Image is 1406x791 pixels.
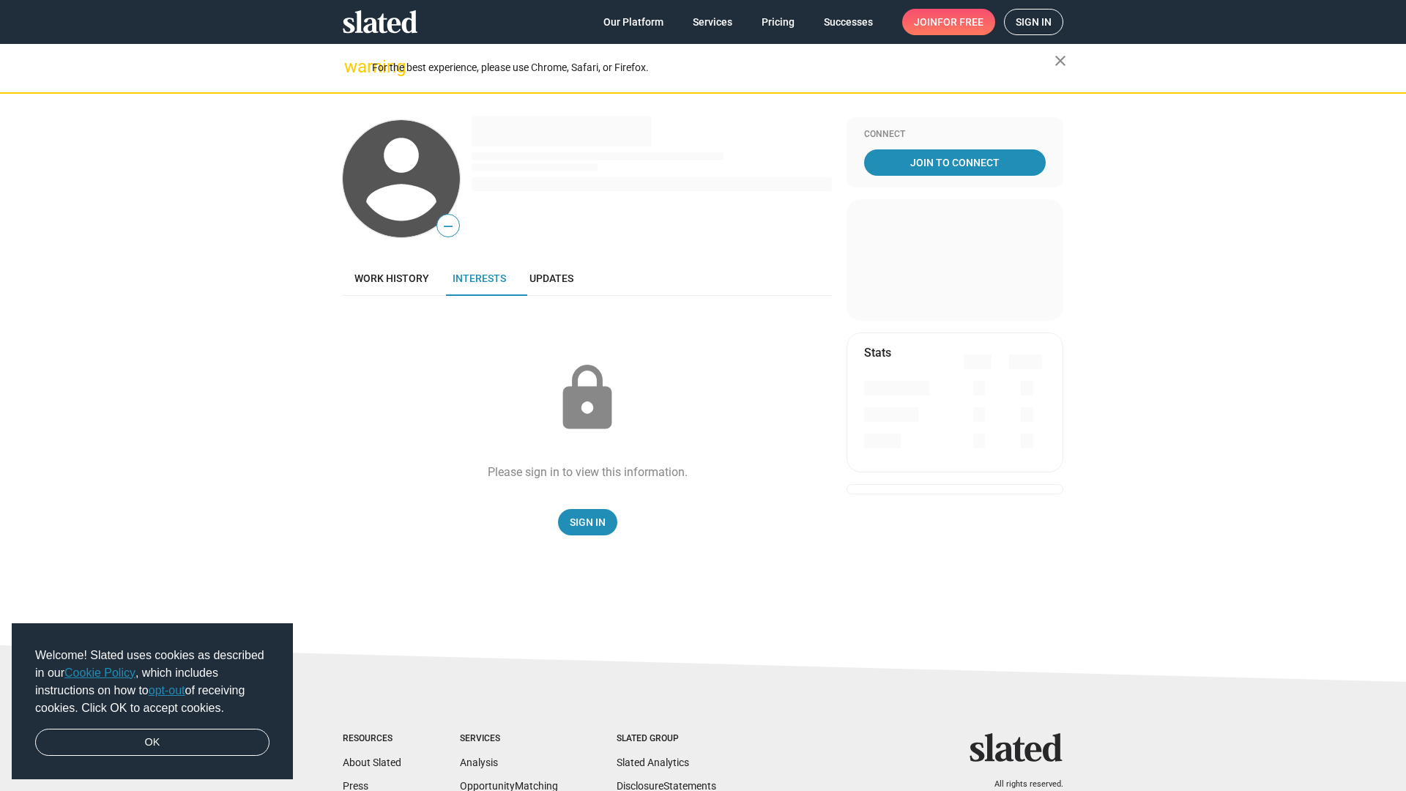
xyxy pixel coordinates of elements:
mat-icon: warning [344,58,362,75]
span: Work history [354,272,429,284]
mat-card-title: Stats [864,345,891,360]
span: Join [914,9,983,35]
a: Updates [518,261,585,296]
a: Analysis [460,757,498,768]
span: Our Platform [603,9,663,35]
div: Resources [343,733,401,745]
div: Slated Group [617,733,716,745]
span: Sign In [570,509,606,535]
a: Slated Analytics [617,757,689,768]
a: Our Platform [592,9,675,35]
span: Sign in [1016,10,1052,34]
span: Welcome! Slated uses cookies as described in our , which includes instructions on how to of recei... [35,647,269,717]
span: Services [693,9,732,35]
div: Services [460,733,558,745]
a: Pricing [750,9,806,35]
a: Cookie Policy [64,666,135,679]
a: Services [681,9,744,35]
div: Please sign in to view this information. [488,464,688,480]
mat-icon: lock [551,362,624,435]
div: cookieconsent [12,623,293,780]
div: Connect [864,129,1046,141]
a: Sign in [1004,9,1063,35]
span: — [437,217,459,236]
a: About Slated [343,757,401,768]
a: Work history [343,261,441,296]
span: Interests [453,272,506,284]
a: Join To Connect [864,149,1046,176]
a: opt-out [149,684,185,697]
a: Interests [441,261,518,296]
a: dismiss cookie message [35,729,269,757]
a: Joinfor free [902,9,995,35]
span: Successes [824,9,873,35]
mat-icon: close [1052,52,1069,70]
a: Sign In [558,509,617,535]
span: Updates [529,272,573,284]
span: for free [937,9,983,35]
a: Successes [812,9,885,35]
span: Join To Connect [867,149,1043,176]
span: Pricing [762,9,795,35]
div: For the best experience, please use Chrome, Safari, or Firefox. [372,58,1054,78]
